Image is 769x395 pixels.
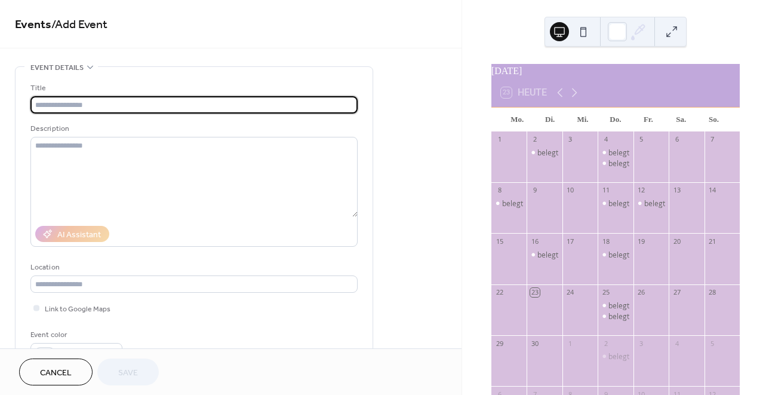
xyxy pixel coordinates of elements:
div: 24 [566,288,575,297]
div: belegt [537,148,558,158]
div: 16 [530,237,539,246]
span: Event details [30,62,84,74]
div: 9 [530,186,539,195]
span: / Add Event [51,13,107,36]
div: belegt [598,301,633,311]
div: Description [30,123,355,135]
div: 12 [637,186,646,195]
div: Di. [534,108,567,131]
div: Sa. [665,108,697,131]
span: Link to Google Maps [45,303,110,316]
div: 5 [637,135,646,144]
div: 4 [601,135,610,144]
div: 15 [495,237,504,246]
div: 11 [601,186,610,195]
div: belegt [633,198,669,209]
div: belegt [608,148,629,158]
div: 30 [530,339,539,348]
div: Mo. [501,108,534,131]
div: belegt [598,148,633,158]
a: Events [15,13,51,36]
div: Title [30,82,355,94]
div: 26 [637,288,646,297]
div: 8 [495,186,504,195]
div: belegt [608,198,629,209]
div: belegt [608,311,629,321]
div: Mi. [567,108,599,131]
div: 20 [672,237,681,246]
div: 1 [495,135,504,144]
div: belegt [527,250,562,260]
div: belegt [527,148,562,158]
div: 29 [495,339,504,348]
div: Location [30,261,355,274]
div: 2 [601,339,610,348]
div: 1 [566,339,575,348]
div: 5 [708,339,717,348]
div: belegt [644,198,665,209]
div: So. [697,108,730,131]
div: belegt [502,198,523,209]
span: Cancel [40,367,72,379]
div: 19 [637,237,646,246]
div: belegt [608,250,629,260]
div: belegt [491,198,527,209]
div: 18 [601,237,610,246]
div: 14 [708,186,717,195]
div: 25 [601,288,610,297]
div: belegt [608,351,629,362]
div: belegt [598,198,633,209]
div: belegt [598,158,633,169]
div: 3 [637,339,646,348]
div: 27 [672,288,681,297]
div: Do. [599,108,632,131]
div: belegt [537,250,558,260]
div: belegt [598,250,633,260]
div: belegt [608,158,629,169]
div: 17 [566,237,575,246]
div: 3 [566,135,575,144]
div: 10 [566,186,575,195]
div: 22 [495,288,504,297]
div: belegt [608,301,629,311]
div: 7 [708,135,717,144]
div: 4 [672,339,681,348]
div: belegt [598,351,633,362]
div: 6 [672,135,681,144]
div: 23 [530,288,539,297]
div: Fr. [632,108,665,131]
div: 28 [708,288,717,297]
div: 2 [530,135,539,144]
div: belegt [598,311,633,321]
div: Event color [30,329,120,341]
div: 21 [708,237,717,246]
div: 13 [672,186,681,195]
button: Cancel [19,359,93,385]
div: [DATE] [491,64,740,78]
